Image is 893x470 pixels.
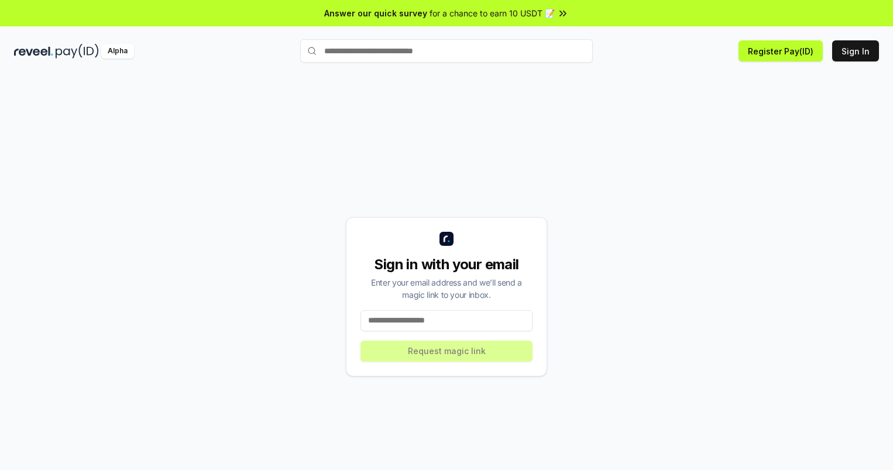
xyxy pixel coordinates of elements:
span: Answer our quick survey [324,7,427,19]
div: Enter your email address and we’ll send a magic link to your inbox. [360,276,533,301]
div: Alpha [101,44,134,59]
img: pay_id [56,44,99,59]
img: reveel_dark [14,44,53,59]
button: Register Pay(ID) [739,40,823,61]
div: Sign in with your email [360,255,533,274]
button: Sign In [832,40,879,61]
span: for a chance to earn 10 USDT 📝 [430,7,555,19]
img: logo_small [439,232,454,246]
